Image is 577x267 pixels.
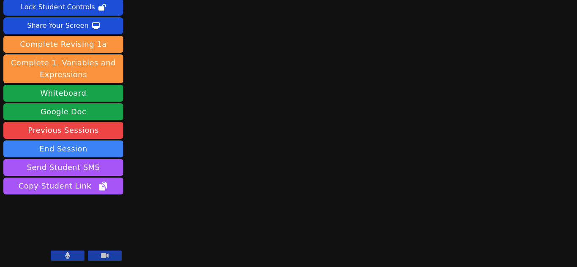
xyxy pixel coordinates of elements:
a: Previous Sessions [3,122,123,139]
a: Google Doc [3,103,123,120]
button: Share Your Screen [3,17,123,34]
button: End Session [3,140,123,157]
button: Complete Revising 1a [3,36,123,53]
button: Copy Student Link [3,178,123,194]
button: Complete 1. Variables and Expressions [3,54,123,83]
button: Whiteboard [3,85,123,102]
span: Copy Student Link [19,180,108,192]
button: Send Student SMS [3,159,123,176]
div: Lock Student Controls [21,0,95,14]
div: Share Your Screen [27,19,89,32]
